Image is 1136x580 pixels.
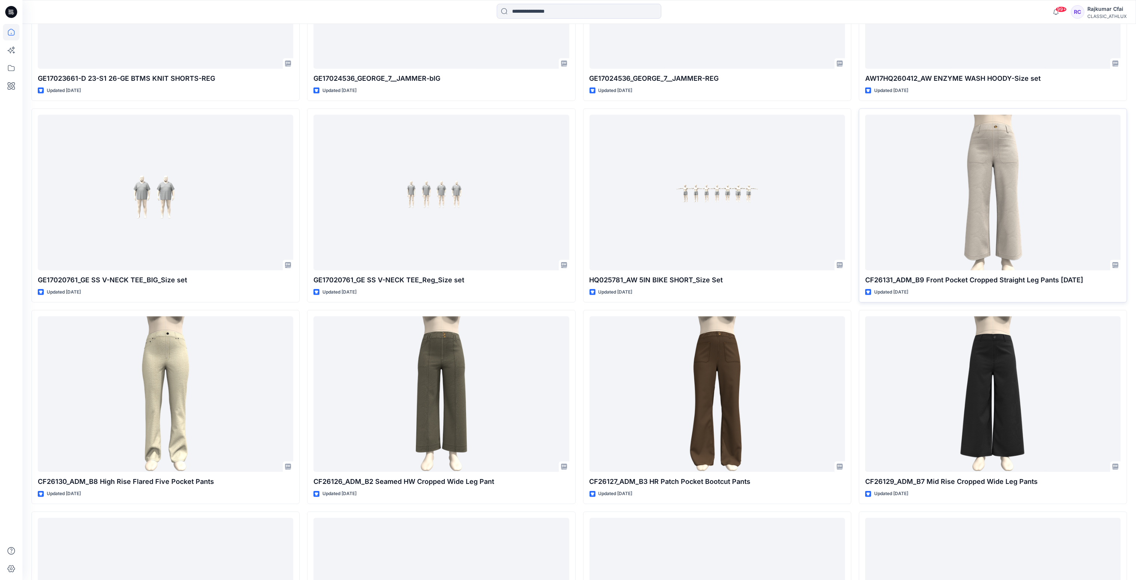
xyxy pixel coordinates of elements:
p: Updated [DATE] [47,490,81,498]
div: CLASSIC_ATHLUX [1087,13,1127,19]
a: GE17020761_GE SS V-NECK TEE_BIG_Size set [38,115,293,271]
p: GE17023661-D 23-S1 26-GE BTMS KNIT SHORTS-REG [38,73,293,84]
span: 99+ [1056,6,1067,12]
p: Updated [DATE] [47,87,81,95]
a: CF26129_ADM_B7 Mid Rise Cropped Wide Leg Pants [865,316,1121,472]
p: GE17024536_GEORGE_7__JAMMER-REG [590,73,845,84]
p: GE17024536_GEORGE_7__JAMMER-bIG [313,73,569,84]
a: HQ025781_AW 5IN BIKE SHORT_Size Set [590,115,845,271]
a: CF26130_ADM_B8 High Rise Flared Five Pocket Pants [38,316,293,472]
a: CF26126_ADM_B2 Seamed HW Cropped Wide Leg Pant [313,316,569,472]
p: Updated [DATE] [322,288,356,296]
p: GE17020761_GE SS V-NECK TEE_BIG_Size set [38,275,293,285]
p: GE17020761_GE SS V-NECK TEE_Reg_Size set [313,275,569,285]
p: Updated [DATE] [47,288,81,296]
p: CF26130_ADM_B8 High Rise Flared Five Pocket Pants [38,476,293,487]
p: HQ025781_AW 5IN BIKE SHORT_Size Set [590,275,845,285]
p: CF26129_ADM_B7 Mid Rise Cropped Wide Leg Pants [865,476,1121,487]
p: Updated [DATE] [598,87,633,95]
p: Updated [DATE] [322,87,356,95]
p: AW17HQ260412_AW ENZYME WASH HOODY-Size set [865,73,1121,84]
a: CF26131_ADM_B9 Front Pocket Cropped Straight Leg Pants 19SEP25 [865,115,1121,271]
p: CF26127_ADM_B3 HR Patch Pocket Bootcut Pants [590,476,845,487]
p: CF26131_ADM_B9 Front Pocket Cropped Straight Leg Pants [DATE] [865,275,1121,285]
a: GE17020761_GE SS V-NECK TEE_Reg_Size set [313,115,569,271]
p: Updated [DATE] [874,288,908,296]
div: Rajkumar Cfai [1087,4,1127,13]
div: RC [1071,5,1084,19]
p: Updated [DATE] [598,490,633,498]
a: CF26127_ADM_B3 HR Patch Pocket Bootcut Pants [590,316,845,472]
p: Updated [DATE] [874,87,908,95]
p: Updated [DATE] [598,288,633,296]
p: Updated [DATE] [322,490,356,498]
p: Updated [DATE] [874,490,908,498]
p: CF26126_ADM_B2 Seamed HW Cropped Wide Leg Pant [313,476,569,487]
